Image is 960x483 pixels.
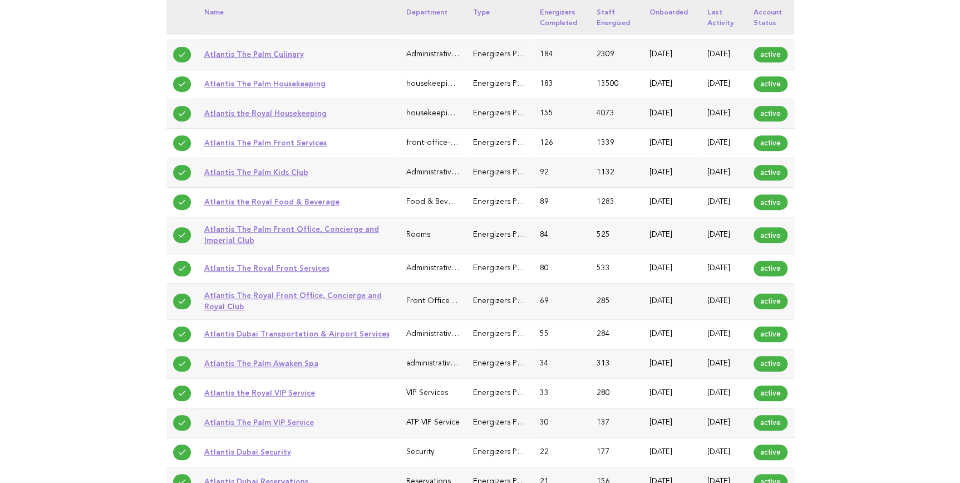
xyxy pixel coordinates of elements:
td: 92 [533,158,590,188]
a: Atlantis The Palm Culinary [204,50,304,58]
span: active [754,415,787,431]
span: active [754,356,787,372]
span: active [754,165,787,180]
span: Security [406,448,435,456]
span: Food & Beverage [406,198,469,206]
td: 155 [533,99,590,129]
span: Energizers Participant [473,265,550,272]
span: active [754,106,787,121]
span: active [754,76,787,92]
span: active [754,386,787,401]
td: 2309 [590,40,643,69]
td: 30 [533,408,590,438]
span: administrative-general-executive-office-hr-it-finance [406,360,589,367]
td: [DATE] [643,408,701,438]
a: Atlantis Dubai Transportation & Airport Services [204,329,390,338]
td: 1132 [590,158,643,188]
span: Energizers Participant [473,297,550,305]
td: [DATE] [643,69,701,99]
td: [DATE] [643,40,701,69]
td: 84 [533,217,590,253]
td: [DATE] [643,349,701,378]
span: active [754,294,787,309]
span: Energizers Participant [473,231,550,238]
a: Atlantis The Palm Kids Club [204,168,308,177]
td: 33 [533,378,590,408]
span: VIP Services [406,389,448,397]
span: housekeeping-laundry [406,110,486,117]
span: active [754,47,787,62]
span: active [754,194,787,210]
span: Energizers Participant [473,448,550,456]
td: [DATE] [701,283,747,319]
td: [DATE] [643,378,701,408]
span: active [754,326,787,342]
td: 126 [533,129,590,158]
span: active [754,135,787,151]
td: 525 [590,217,643,253]
td: [DATE] [643,438,701,467]
td: [DATE] [643,253,701,283]
span: Administrative & General (Executive Office, HR, IT, Finance) [406,265,613,272]
span: front-office-guest-services [406,139,501,147]
a: Atlantis The Palm Awaken Spa [204,359,318,368]
td: 22 [533,438,590,467]
a: Atlantis The Royal Front Services [204,264,329,272]
td: [DATE] [701,129,747,158]
td: [DATE] [701,69,747,99]
td: [DATE] [701,349,747,378]
td: [DATE] [643,217,701,253]
td: [DATE] [701,158,747,188]
a: Atlantis the Royal VIP Service [204,388,315,397]
span: Administrative & General (Executive Office, HR, IT, Finance) [406,51,613,58]
span: active [754,227,787,243]
td: [DATE] [701,217,747,253]
a: Atlantis the Royal Housekeeping [204,109,327,118]
a: Atlantis The Royal Front Office, Concierge and Royal Club [204,291,382,311]
a: Atlantis The Palm VIP Service [204,418,314,427]
a: Atlantis The Palm Front Office, Concierge and Imperial Club [204,225,379,245]
a: Atlantis The Palm Front Services [204,138,327,147]
td: 137 [590,408,643,438]
td: 285 [590,283,643,319]
td: [DATE] [643,129,701,158]
td: [DATE] [643,283,701,319]
td: 89 [533,188,590,217]
span: Administrative & General (Executive Office, HR, IT, Finance) [406,330,613,338]
td: [DATE] [643,319,701,349]
a: Atlantis Dubai Security [204,447,291,456]
span: Energizers Participant [473,198,550,206]
span: housekeeping-laundry [406,80,486,87]
td: 313 [590,349,643,378]
span: Rooms [406,231,430,238]
span: active [754,445,787,460]
td: [DATE] [701,378,747,408]
td: [DATE] [643,99,701,129]
td: 1339 [590,129,643,158]
span: Energizers Participant [473,330,550,338]
span: Energizers Participant [473,419,550,426]
td: 69 [533,283,590,319]
a: Atlantis the Royal Food & Beverage [204,197,339,206]
td: [DATE] [701,188,747,217]
td: [DATE] [701,408,747,438]
td: [DATE] [701,99,747,129]
span: Energizers Participant [473,51,550,58]
span: Energizers Participant [473,360,550,367]
td: 183 [533,69,590,99]
td: 184 [533,40,590,69]
td: 55 [533,319,590,349]
td: 284 [590,319,643,349]
td: 4073 [590,99,643,129]
span: Energizers Participant [473,80,550,87]
td: 177 [590,438,643,467]
td: [DATE] [701,319,747,349]
span: Energizers Participant [473,169,550,176]
span: Front Office, Concierge and Royal Club [406,297,547,305]
td: 34 [533,349,590,378]
span: Energizers Participant [473,139,550,147]
span: active [754,261,787,276]
span: Energizers Participant [473,389,550,397]
td: 533 [590,253,643,283]
td: 280 [590,378,643,408]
